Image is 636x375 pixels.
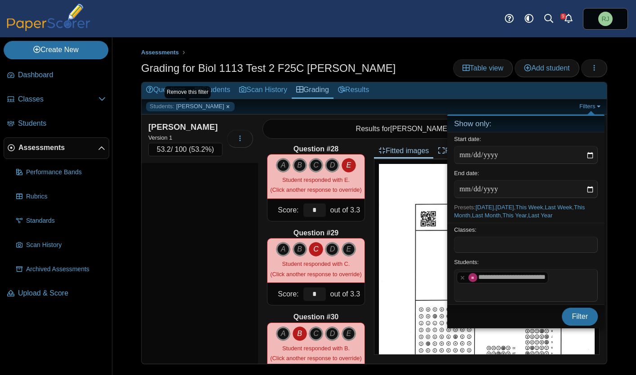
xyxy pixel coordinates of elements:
a: Full view images [433,143,503,159]
a: Classes [4,89,109,110]
span: Chandler Brown [470,276,476,280]
a: Students [190,82,235,99]
a: Scan History [235,82,292,99]
a: [DATE] [476,204,494,211]
div: [PERSON_NAME] [148,121,222,133]
a: Upload & Score [4,283,109,304]
span: Student responded with C. [282,260,350,267]
a: Fitted images [374,143,433,159]
span: Dashboard [18,70,106,80]
div: Score: [267,199,301,221]
div: Remove this filter [165,86,211,98]
label: End date: [454,170,479,176]
a: [DATE] [496,204,514,211]
span: Performance Bands [26,168,106,177]
span: Richard Jones [601,16,609,22]
a: Create New [4,41,108,59]
a: Table view [453,59,513,77]
a: Students: [PERSON_NAME] [146,102,235,111]
span: Classes [18,94,98,104]
span: Students [18,119,106,128]
span: Students: [150,102,174,110]
a: Filters [577,102,605,111]
span: 53.2% [191,146,211,153]
div: Results for - / 100 ( ) [262,119,602,139]
span: Rubrics [26,192,106,201]
a: Questions [142,82,190,99]
div: out of 3.3 [328,283,365,305]
label: Classes: [454,226,476,233]
span: Assessments [18,143,98,153]
span: Richard Jones [598,12,613,26]
span: Scan History [26,241,106,250]
i: E [342,158,356,172]
small: (Click another response to override) [270,176,361,193]
a: Alerts [559,9,578,29]
b: Question #29 [294,228,338,238]
i: A [276,242,290,256]
span: Presets: , , , , , , , [454,204,585,219]
b: Question #30 [294,312,338,322]
span: [PERSON_NAME] [390,125,449,132]
a: Add student [515,59,579,77]
img: PaperScorer [4,4,93,31]
span: Upload & Score [18,288,106,298]
i: C [309,242,323,256]
a: Performance Bands [13,162,109,183]
span: Standards [26,216,106,225]
i: E [342,326,356,341]
span: Student responded with B. [282,345,350,352]
label: Start date: [454,136,481,142]
a: Last Week [545,204,572,211]
i: C [309,158,323,172]
i: A [276,158,290,172]
small: (Click another response to override) [270,345,361,362]
x: remove tag [458,275,466,281]
i: E [342,242,356,256]
span: 53.2 [157,146,171,153]
i: C [309,326,323,341]
div: / 100 ( ) [148,143,222,156]
span: [PERSON_NAME] [176,102,224,110]
a: Scan History [13,234,109,256]
span: Add student [524,64,569,72]
a: Grading [292,82,334,99]
a: Last Month [472,212,501,219]
span: Filter [572,313,588,320]
label: Students: [454,259,479,265]
a: PaperScorer [4,25,93,32]
h1: Grading for Biol 1113 Test 2 F25C [PERSON_NAME] [141,61,396,76]
i: D [325,242,339,256]
button: Filter [562,308,598,326]
a: Assessments [4,137,109,159]
a: Standards [13,210,109,232]
div: Score: [267,283,301,305]
h4: Show only: [447,116,605,132]
i: D [325,158,339,172]
a: Richard Jones [583,8,628,30]
tags: ​ [454,269,598,301]
span: Table view [463,64,503,72]
i: B [293,158,307,172]
a: Last Year [528,212,552,219]
span: Archived Assessments [26,265,106,274]
i: B [293,242,307,256]
i: D [325,326,339,341]
a: Dashboard [4,65,109,86]
i: B [293,326,307,341]
a: Archived Assessments [13,259,109,280]
div: out of 3.3 [328,199,365,221]
a: Rubrics [13,186,109,207]
small: Version 1 [148,134,172,141]
span: Student responded with E. [282,176,350,183]
a: Results [334,82,374,99]
a: This Year [503,212,527,219]
small: (Click another response to override) [270,260,361,277]
tags: ​ [454,237,598,253]
span: Assessments [141,49,179,56]
a: This Week [516,204,543,211]
a: Assessments [139,47,181,58]
a: Students [4,113,109,135]
b: Question #28 [294,144,338,154]
i: A [276,326,290,341]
